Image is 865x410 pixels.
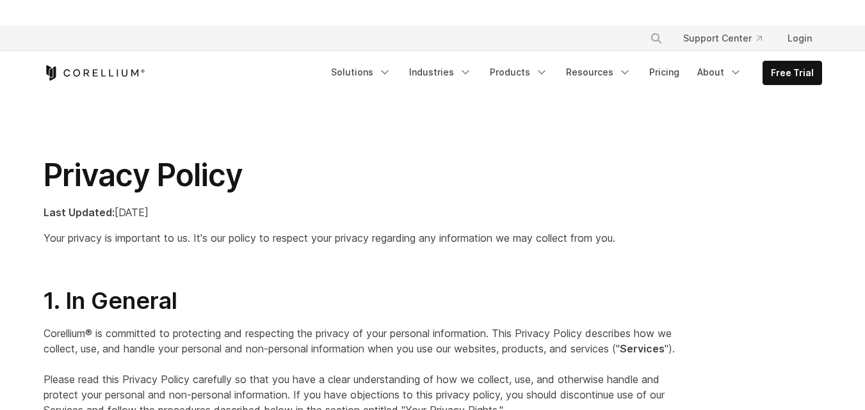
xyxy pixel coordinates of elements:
[635,27,822,50] div: Navigation Menu
[401,61,480,84] a: Industries
[44,156,688,194] h1: Privacy Policy
[44,287,688,315] h2: 1. In General
[642,61,687,84] a: Pricing
[620,342,665,355] strong: Services
[323,61,399,84] a: Solutions
[558,61,639,84] a: Resources
[44,205,688,220] p: [DATE]
[482,61,556,84] a: Products
[763,61,821,84] a: Free Trial
[323,61,822,85] div: Navigation Menu
[777,27,822,50] a: Login
[44,65,145,81] a: Corellium Home
[673,27,772,50] a: Support Center
[690,61,750,84] a: About
[44,206,115,219] strong: Last Updated:
[44,230,688,246] p: Your privacy is important to us. It's our policy to respect your privacy regarding any informatio...
[645,27,668,50] button: Search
